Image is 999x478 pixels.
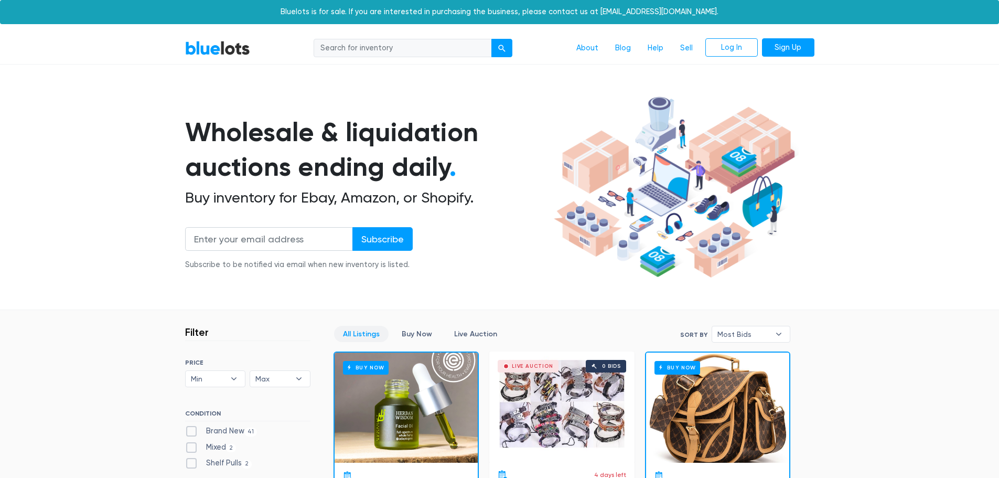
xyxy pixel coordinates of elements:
[489,352,635,462] a: Live Auction 0 bids
[185,227,353,251] input: Enter your email address
[449,151,456,183] span: .
[185,359,310,366] h6: PRICE
[607,38,639,58] a: Blog
[226,444,237,452] span: 2
[550,92,799,283] img: hero-ee84e7d0318cb26816c560f6b4441b76977f77a177738b4e94f68c95b2b83dbb.png
[185,115,550,185] h1: Wholesale & liquidation auctions ending daily
[185,40,250,56] a: BlueLots
[314,39,492,58] input: Search for inventory
[639,38,672,58] a: Help
[393,326,441,342] a: Buy Now
[244,428,257,436] span: 41
[185,442,237,453] label: Mixed
[352,227,413,251] input: Subscribe
[185,410,310,421] h6: CONDITION
[343,361,389,374] h6: Buy Now
[602,364,621,369] div: 0 bids
[185,259,413,271] div: Subscribe to be notified via email when new inventory is listed.
[568,38,607,58] a: About
[191,371,225,387] span: Min
[654,361,700,374] h6: Buy Now
[646,353,789,463] a: Buy Now
[185,426,257,437] label: Brand New
[768,326,790,342] b: ▾
[334,326,389,342] a: All Listings
[705,38,758,57] a: Log In
[762,38,814,57] a: Sign Up
[512,364,553,369] div: Live Auction
[288,371,310,387] b: ▾
[335,353,478,463] a: Buy Now
[185,326,209,338] h3: Filter
[185,458,252,469] label: Shelf Pulls
[242,460,252,469] span: 2
[717,326,770,342] span: Most Bids
[680,330,707,339] label: Sort By
[223,371,245,387] b: ▾
[185,189,550,207] h2: Buy inventory for Ebay, Amazon, or Shopify.
[672,38,701,58] a: Sell
[255,371,290,387] span: Max
[445,326,506,342] a: Live Auction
